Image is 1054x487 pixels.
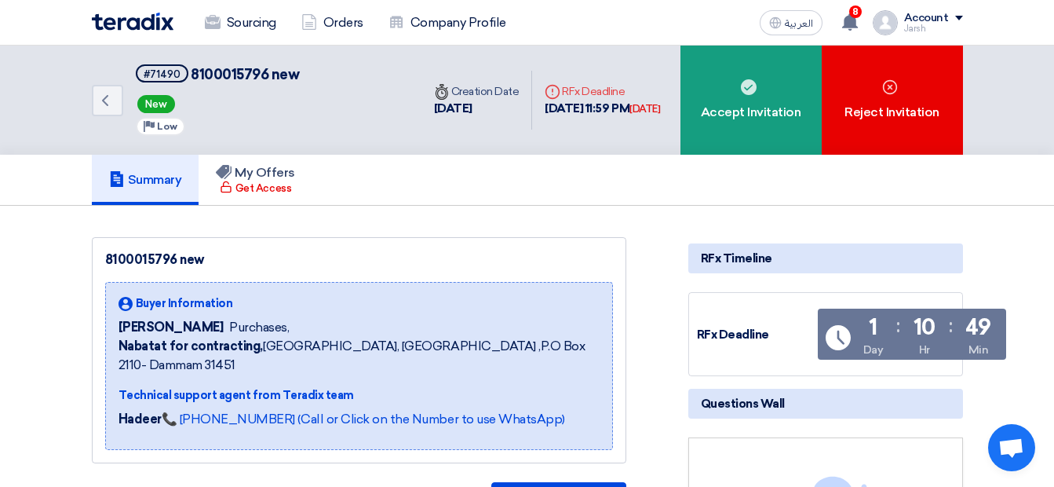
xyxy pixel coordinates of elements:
[760,10,822,35] button: العربية
[191,66,299,83] span: 8100015796 new
[199,155,312,205] a: My Offers Get Access
[192,5,289,40] a: Sourcing
[144,69,181,79] div: #71490
[136,64,300,84] h5: 8100015796 new
[680,46,822,155] div: Accept Invitation
[119,387,600,404] div: Technical support agent from Teradix team
[136,295,233,312] span: Buyer Information
[629,101,660,117] div: [DATE]
[157,121,177,132] span: Low
[545,83,660,100] div: RFx Deadline
[434,83,520,100] div: Creation Date
[92,155,199,205] a: Summary
[869,317,877,339] div: 1
[988,424,1035,471] div: Open chat
[92,13,173,31] img: Teradix logo
[119,337,600,375] span: [GEOGRAPHIC_DATA], [GEOGRAPHIC_DATA] ,P.O Box 2110- Dammam 31451
[914,317,935,339] div: 10
[289,5,376,40] a: Orders
[216,165,295,181] h5: My Offers
[545,100,660,118] div: [DATE] 11:59 PM
[119,412,162,427] strong: Hadeer
[904,24,963,33] div: Jarsh
[863,342,884,358] div: Day
[785,18,813,29] span: العربية
[137,95,175,113] span: New
[434,100,520,118] div: [DATE]
[105,251,613,269] div: 8100015796 new
[229,318,289,337] span: Purchases,
[697,326,815,344] div: RFx Deadline
[822,46,963,155] div: Reject Invitation
[701,395,785,412] span: Questions Wall
[119,318,224,337] span: [PERSON_NAME]
[949,312,953,340] div: :
[896,312,900,340] div: :
[904,12,949,25] div: Account
[688,243,963,273] div: RFx Timeline
[919,342,930,358] div: Hr
[119,339,263,353] b: Nabatat for contracting,
[968,342,989,358] div: Min
[220,181,291,196] div: Get Access
[873,10,898,35] img: profile_test.png
[162,412,565,427] a: 📞 [PHONE_NUMBER] (Call or Click on the Number to use WhatsApp)
[849,5,862,18] span: 8
[109,172,182,188] h5: Summary
[376,5,519,40] a: Company Profile
[965,317,991,339] div: 49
